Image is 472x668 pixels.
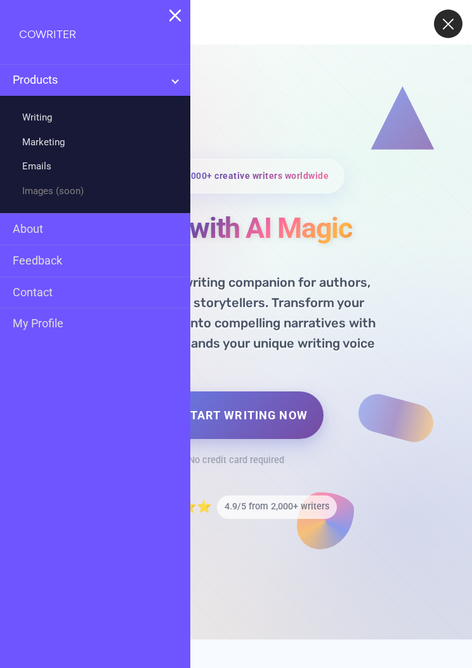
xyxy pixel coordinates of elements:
[13,179,178,204] div: Images (soon)
[19,29,76,40] h6: COWRITER
[13,252,62,270] a: Feedback
[22,133,65,152] a: Marketing
[22,157,51,176] a: Emails
[13,130,178,155] div: Marketing
[246,211,351,245] span: AI Magic
[148,391,324,439] a: ✨ Start Writing Now
[13,71,168,89] span: Products
[22,108,52,127] a: Writing
[13,105,178,130] div: Writing
[13,154,178,179] div: Emails
[74,263,398,353] p: The ultimate writing companion for authors, bloggers, and storytellers. Transform your creative v...
[217,495,337,519] span: 4.9/5 from 2,000+ writers
[19,29,76,45] a: COWRITER
[13,315,63,333] a: My Profile
[188,452,284,470] div: No credit card required
[13,284,53,302] a: Contact
[143,167,329,185] span: ✨ Join 50,000+ creative writers worldwide
[74,213,398,244] h1: Write with
[13,220,43,239] a: About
